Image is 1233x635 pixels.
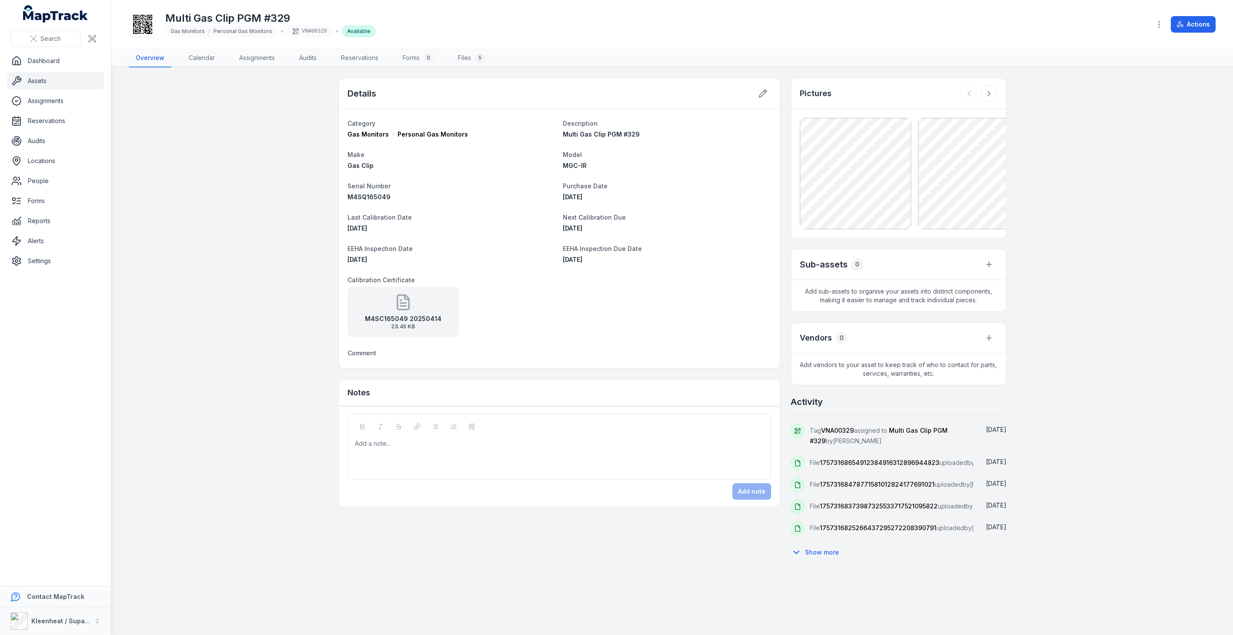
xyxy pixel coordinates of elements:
[986,458,1006,465] span: [DATE]
[563,245,642,252] span: EEHA Inspection Due Date
[1171,16,1216,33] button: Actions
[563,182,608,190] span: Purchase Date
[7,52,104,70] a: Dashboard
[986,523,1006,531] span: [DATE]
[334,49,385,67] a: Reservations
[810,481,1019,488] span: File uploaded by [PERSON_NAME]
[182,49,222,67] a: Calendar
[7,172,104,190] a: People
[835,332,848,344] div: 0
[563,224,582,232] span: [DATE]
[986,523,1006,531] time: 08/09/2025, 3:33:53 pm
[232,49,282,67] a: Assignments
[791,543,845,561] button: Show more
[563,256,582,263] time: 01/03/2026, 12:00:00 am
[348,349,376,357] span: Comment
[563,193,582,201] span: [DATE]
[348,256,367,263] span: [DATE]
[170,28,205,35] span: Gas Monitors
[348,214,412,221] span: Last Calibration Date
[342,25,376,37] div: Available
[791,396,823,408] h2: Activity
[7,132,104,150] a: Audits
[129,49,171,67] a: Overview
[165,11,376,25] h1: Multi Gas Clip PGM #329
[563,256,582,263] span: [DATE]
[10,30,80,47] button: Search
[348,256,367,263] time: 01/09/2025, 12:00:00 am
[986,501,1006,509] time: 08/09/2025, 3:34:05 pm
[851,258,863,271] div: 0
[348,130,389,139] span: Gas Monitors
[986,458,1006,465] time: 08/09/2025, 3:34:37 pm
[31,617,96,625] strong: Kleenheat / Supagas
[800,87,832,100] h3: Pictures
[287,25,332,37] div: VNA00329
[810,427,948,444] span: Tag assigned to by [PERSON_NAME]
[810,524,1020,531] span: File uploaded by [PERSON_NAME]
[348,224,367,232] span: [DATE]
[810,502,1022,510] span: File uploaded by [PERSON_NAME]
[563,214,626,221] span: Next Calibration Due
[800,258,848,271] h2: Sub-assets
[810,459,1023,466] span: File uploaded by [PERSON_NAME]
[820,459,939,466] span: 17573168654912384916312896944823
[348,162,374,169] span: Gas Clip
[214,28,272,35] span: Personal Gas Monitors
[7,252,104,270] a: Settings
[474,53,485,63] div: 5
[27,593,84,600] strong: Contact MapTrack
[348,120,375,127] span: Category
[451,49,492,67] a: Files5
[820,502,938,510] span: 17573168373987325533717521095822
[986,426,1006,433] time: 08/09/2025, 3:35:01 pm
[348,387,370,399] h3: Notes
[365,314,441,323] strong: M4SC165049 20250414
[23,5,88,23] a: MapTrack
[7,92,104,110] a: Assignments
[821,427,854,434] span: VNA00329
[986,501,1006,509] span: [DATE]
[348,245,413,252] span: EEHA Inspection Date
[7,72,104,90] a: Assets
[563,224,582,232] time: 01/03/2026, 12:00:00 am
[7,112,104,130] a: Reservations
[563,151,582,158] span: Model
[423,53,434,63] div: 0
[986,426,1006,433] span: [DATE]
[7,232,104,250] a: Alerts
[40,34,61,43] span: Search
[292,49,324,67] a: Audits
[563,162,587,169] span: MGC-IR
[365,323,441,330] span: 23.45 KB
[820,524,936,531] span: 1757316825266437295272208390791
[7,192,104,210] a: Forms
[348,276,415,284] span: Calibration Certificate
[348,87,376,100] h2: Details
[563,130,640,138] span: Multi Gas Clip PGM #329
[563,120,598,127] span: Description
[986,480,1006,487] time: 08/09/2025, 3:34:17 pm
[348,182,391,190] span: Serial Number
[791,354,1006,385] span: Add vendors to your asset to keep track of who to contact for parts, services, warranties, etc.
[348,151,364,158] span: Make
[398,130,468,139] span: Personal Gas Monitors
[348,224,367,232] time: 15/04/2025, 12:00:00 am
[800,332,832,344] h3: Vendors
[563,193,582,201] time: 01/09/2025, 12:00:00 am
[7,152,104,170] a: Locations
[791,280,1006,311] span: Add sub-assets to organise your assets into distinct components, making it easier to manage and t...
[7,212,104,230] a: Reports
[986,480,1006,487] span: [DATE]
[396,49,441,67] a: Forms0
[348,193,391,201] span: M4SQ165049
[820,481,935,488] span: 17573168478771581012824177691021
